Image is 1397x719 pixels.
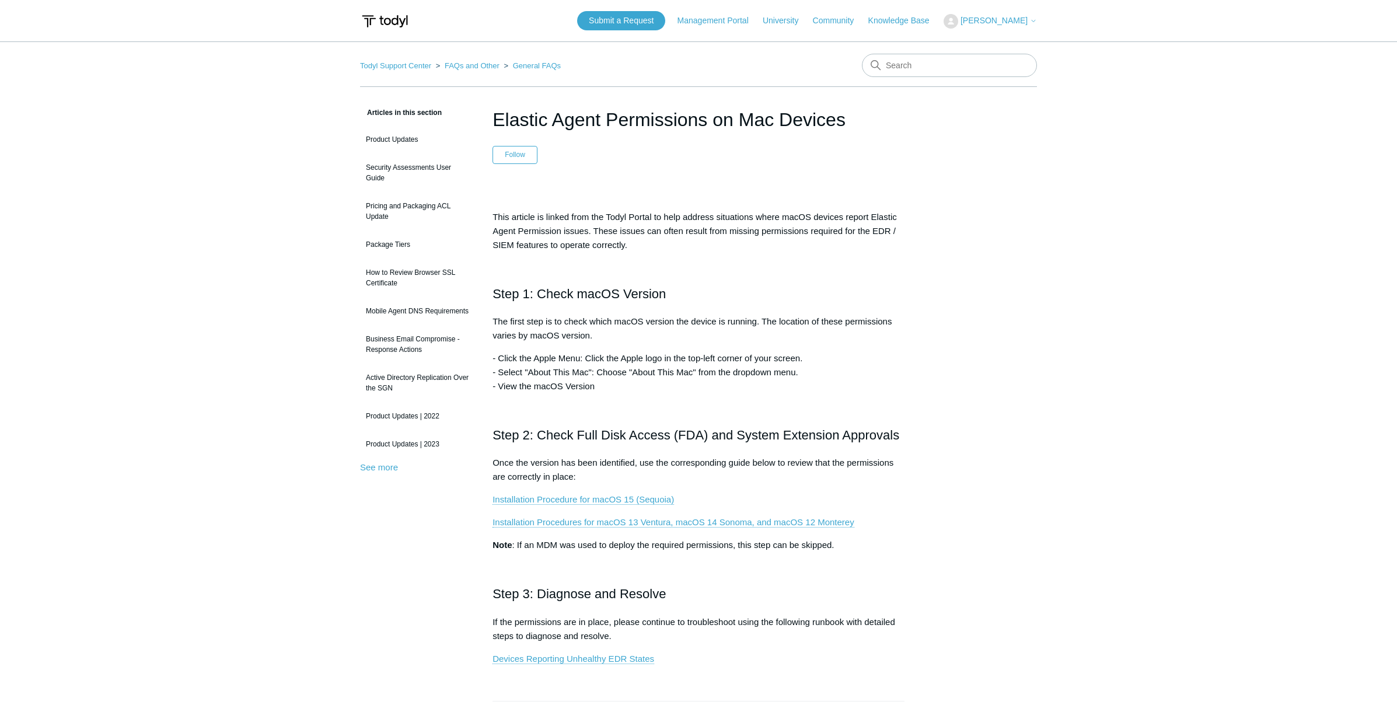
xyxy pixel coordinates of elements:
[360,195,475,228] a: Pricing and Packaging ACL Update
[493,146,537,163] button: Follow Article
[502,61,561,70] li: General FAQs
[360,156,475,189] a: Security Assessments User Guide
[493,494,674,505] a: Installation Procedure for macOS 15 (Sequoia)
[763,15,810,27] a: University
[360,405,475,427] a: Product Updates | 2022
[493,654,654,664] a: Devices Reporting Unhealthy EDR States
[434,61,502,70] li: FAQs and Other
[360,61,431,70] a: Todyl Support Center
[493,615,904,643] p: If the permissions are in place, please continue to troubleshoot using the following runbook with...
[813,15,866,27] a: Community
[577,11,665,30] a: Submit a Request
[677,15,760,27] a: Management Portal
[360,128,475,151] a: Product Updates
[445,61,500,70] a: FAQs and Other
[493,106,904,134] h1: Elastic Agent Permissions on Mac Devices
[944,14,1037,29] button: [PERSON_NAME]
[493,538,904,552] p: : If an MDM was used to deploy the required permissions, this step can be skipped.
[360,367,475,399] a: Active Directory Replication Over the SGN
[493,584,904,604] h2: Step 3: Diagnose and Resolve
[360,109,442,117] span: Articles in this section
[360,328,475,361] a: Business Email Compromise - Response Actions
[360,233,475,256] a: Package Tiers
[513,61,561,70] a: General FAQs
[868,15,941,27] a: Knowledge Base
[360,300,475,322] a: Mobile Agent DNS Requirements
[862,54,1037,77] input: Search
[493,425,904,445] h2: Step 2: Check Full Disk Access (FDA) and System Extension Approvals
[360,11,410,32] img: Todyl Support Center Help Center home page
[493,351,904,393] p: - Click the Apple Menu: Click the Apple logo in the top-left corner of your screen. - Select "Abo...
[360,61,434,70] li: Todyl Support Center
[493,456,904,484] p: Once the version has been identified, use the corresponding guide below to review that the permis...
[493,210,904,252] p: This article is linked from the Todyl Portal to help address situations where macOS devices repor...
[493,540,512,550] strong: Note
[961,16,1028,25] span: [PERSON_NAME]
[360,261,475,294] a: How to Review Browser SSL Certificate
[360,462,398,472] a: See more
[493,517,854,528] a: Installation Procedures for macOS 13 Ventura, macOS 14 Sonoma, and macOS 12 Monterey
[360,433,475,455] a: Product Updates | 2023
[493,315,904,343] p: The first step is to check which macOS version the device is running. The location of these permi...
[493,284,904,304] h2: Step 1: Check macOS Version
